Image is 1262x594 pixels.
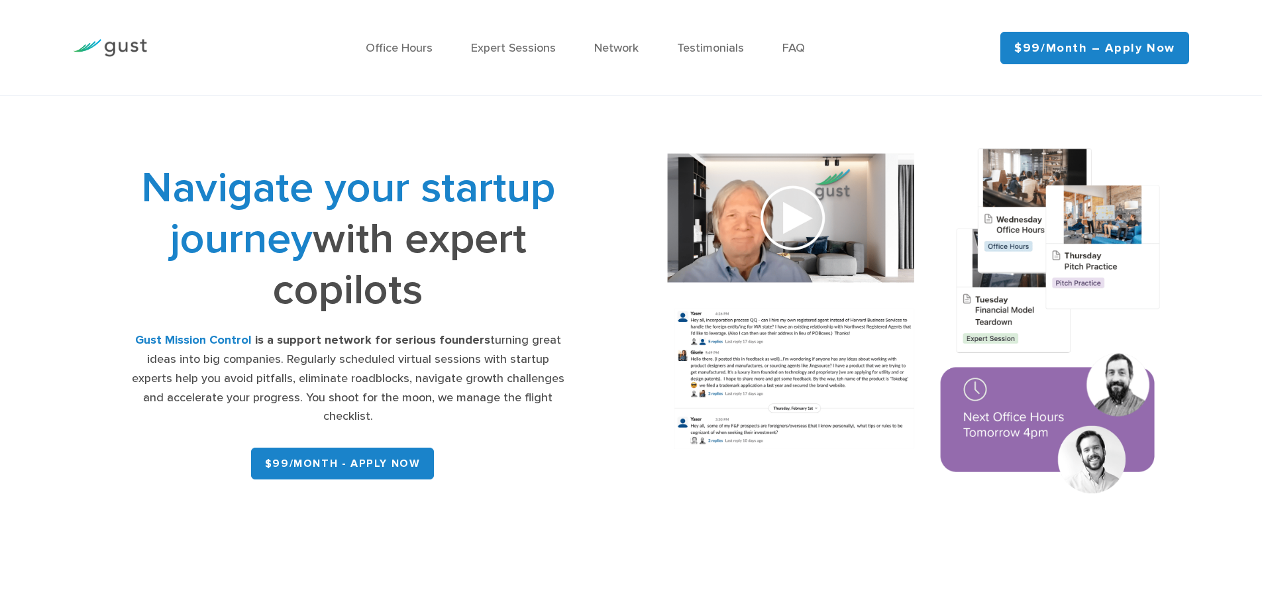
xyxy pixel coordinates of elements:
[677,41,744,55] a: Testimonials
[594,41,639,55] a: Network
[1000,32,1189,64] a: $99/month – Apply Now
[366,41,433,55] a: Office Hours
[255,333,490,347] strong: is a support network for serious founders
[141,162,555,264] span: Navigate your startup journey
[251,448,435,479] a: $99/month - APPLY NOW
[129,331,566,426] div: turning great ideas into big companies. Regularly scheduled virtual sessions with startup experts...
[641,128,1188,519] img: Composition of calendar events, a video call presentation, and chat rooms
[129,162,566,315] h1: with expert copilots
[471,41,556,55] a: Expert Sessions
[73,39,147,57] img: Gust Logo
[782,41,805,55] a: FAQ
[135,333,252,347] strong: Gust Mission Control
